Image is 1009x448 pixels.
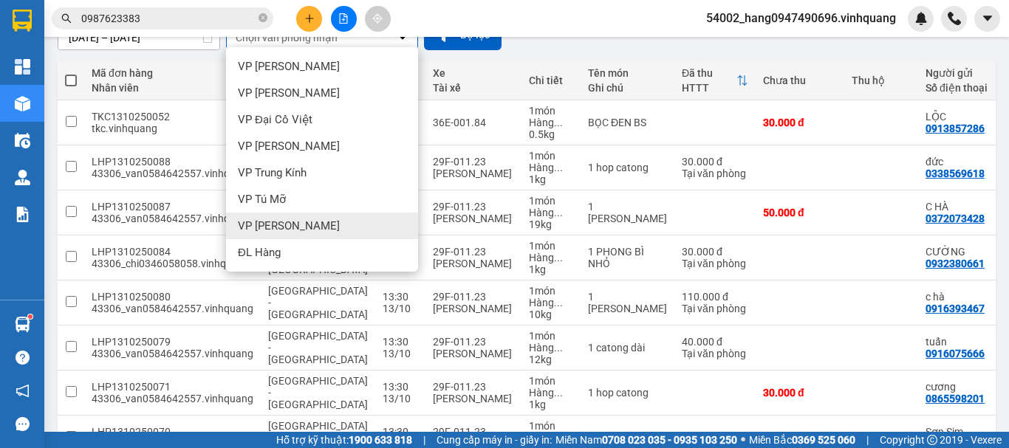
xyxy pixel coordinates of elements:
[92,303,253,314] div: 43306_van0584642557.vinhquang
[433,303,514,314] div: [PERSON_NAME]
[529,432,573,444] div: Hàng thông thường
[682,156,748,168] div: 30.000 đ
[926,426,992,438] div: Sơn Sim
[926,258,985,269] div: 0932380661
[926,336,992,348] div: tuấn
[383,303,418,314] div: 13/10
[588,201,667,224] div: 1 thùng catong
[433,291,514,303] div: 29F-011.23
[554,432,563,444] span: ...
[554,297,563,309] span: ...
[15,317,30,332] img: warehouse-icon
[92,348,253,359] div: 43306_van0584642557.vinhquang
[554,207,563,218] span: ...
[588,342,667,354] div: 1 catong dài
[397,32,408,44] svg: open
[981,12,994,25] span: caret-down
[92,111,253,123] div: TKC1310250052
[338,13,349,24] span: file-add
[13,10,32,32] img: logo-vxr
[433,258,514,269] div: [PERSON_NAME]
[682,258,748,269] div: Tại văn phòng
[58,26,219,49] input: Select a date range.
[529,150,573,162] div: 1 món
[268,375,368,410] span: [GEOGRAPHIC_DATA] - [GEOGRAPHIC_DATA]
[92,67,242,79] div: Mã đơn hàng
[349,434,412,446] strong: 1900 633 818
[238,59,340,74] span: VP [PERSON_NAME]
[529,117,573,128] div: Hàng thông thường
[529,173,573,185] div: 1 kg
[383,381,418,393] div: 13:30
[365,6,391,32] button: aim
[16,417,30,431] span: message
[529,420,573,432] div: 1 món
[268,285,368,320] span: [GEOGRAPHIC_DATA] - [GEOGRAPHIC_DATA]
[763,75,837,86] div: Chưa thu
[433,348,514,359] div: [PERSON_NAME]
[926,111,992,123] div: LỘC
[694,9,908,27] span: 54002_hang0947490696.vinhquang
[529,285,573,297] div: 1 món
[433,213,514,224] div: [PERSON_NAME]
[529,240,573,252] div: 1 món
[28,314,33,319] sup: 1
[914,12,928,25] img: icon-new-feature
[15,170,30,185] img: warehouse-icon
[682,336,748,348] div: 40.000 đ
[529,387,573,399] div: Hàng thông thường
[554,252,563,263] span: ...
[61,13,72,24] span: search
[433,168,514,179] div: [PERSON_NAME]
[588,291,667,314] div: 1 thùng catong
[529,218,573,230] div: 19 kg
[92,393,253,404] div: 43306_van0584642557.vinhquang
[15,207,30,222] img: solution-icon
[383,393,418,404] div: 13/10
[529,252,573,263] div: Hàng thông thường
[763,432,837,444] div: 30.000 đ
[555,432,737,448] span: Miền Nam
[852,75,911,86] div: Thu hộ
[529,105,573,117] div: 1 món
[383,336,418,348] div: 13:30
[92,201,253,213] div: LHP1310250087
[238,139,340,154] span: VP [PERSON_NAME]
[866,432,869,448] span: |
[433,381,514,393] div: 29F-011.23
[16,351,30,365] span: question-circle
[92,168,253,179] div: 43306_van0584642557.vinhquang
[92,291,253,303] div: LHP1310250080
[112,25,312,41] strong: CÔNG TY TNHH VĨNH QUANG
[927,435,937,445] span: copyright
[238,112,312,127] span: VP Đại Cồ Việt
[682,168,748,179] div: Tại văn phòng
[433,117,514,128] div: 36E-001.84
[433,156,514,168] div: 29F-011.23
[926,393,985,404] div: 0865598201
[423,432,425,448] span: |
[372,13,383,24] span: aim
[529,354,573,365] div: 12 kg
[15,59,30,75] img: dashboard-icon
[92,258,253,269] div: 43306_chi0346058058.vinhquang
[226,47,418,272] ul: Menu
[296,6,322,32] button: plus
[433,82,514,94] div: Tài xế
[588,82,667,94] div: Ghi chú
[974,6,1000,32] button: caret-down
[926,201,992,213] div: C HÀ
[554,387,563,399] span: ...
[238,86,340,100] span: VP [PERSON_NAME]
[16,23,85,92] img: logo
[588,162,667,173] div: 1 hop catong
[926,123,985,134] div: 0913857286
[259,13,267,22] span: close-circle
[433,336,514,348] div: 29F-011.23
[84,61,261,100] th: Toggle SortBy
[926,303,985,314] div: 0916393467
[529,309,573,320] div: 10 kg
[529,207,573,218] div: Hàng thông thường
[276,432,412,448] span: Hỗ trợ kỹ thuật:
[433,426,514,438] div: 29F-011.23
